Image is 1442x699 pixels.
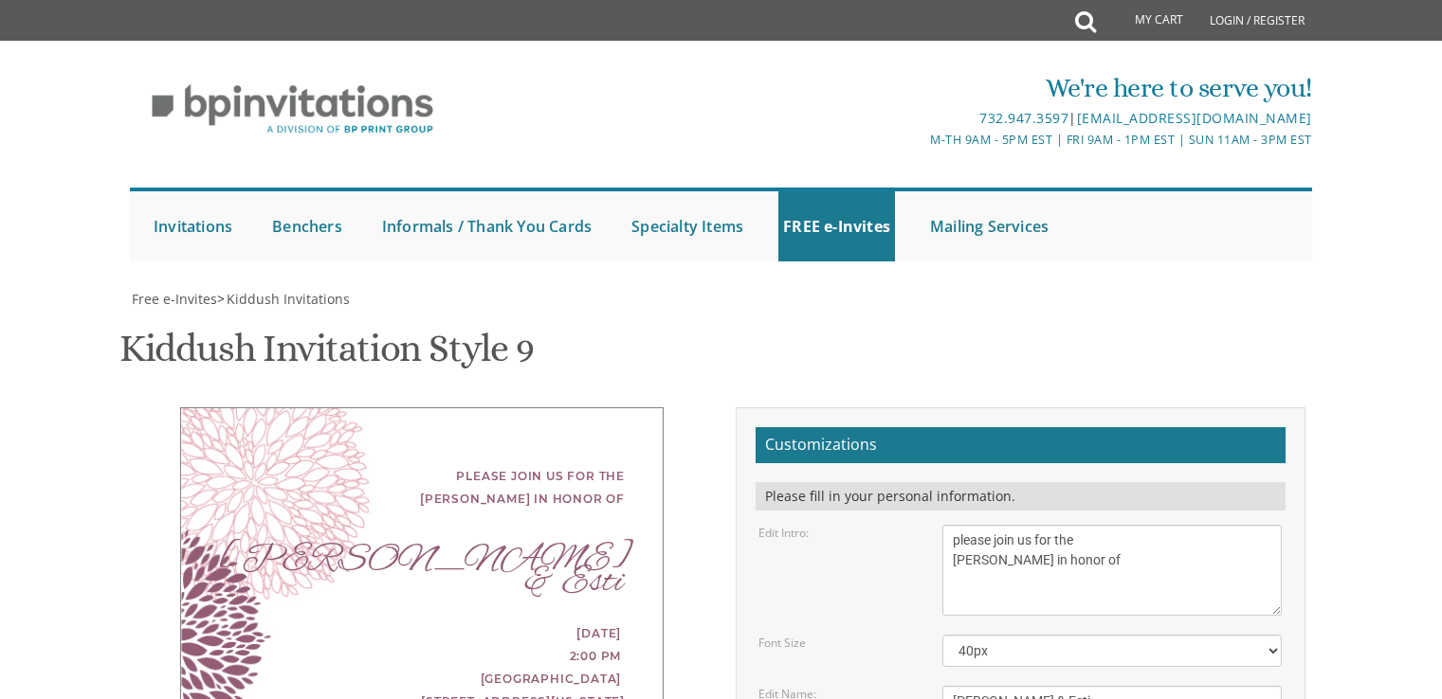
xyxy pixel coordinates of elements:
textarea: With gratitude to Hashem we would like to invite you to the kiddush of our dear daughter/granddau... [942,525,1282,616]
label: Font Size [758,635,806,651]
h1: Kiddush Invitation Style 9 [119,328,534,384]
span: > [217,290,350,308]
a: Specialty Items [627,191,748,261]
div: Please fill in your personal information. [756,482,1286,511]
a: 732.947.3597 [979,109,1068,127]
h2: Customizations [756,427,1286,463]
span: Kiddush Invitations [227,290,350,308]
label: Edit Intro: [758,525,809,541]
div: [PERSON_NAME] & Esti [219,548,625,594]
a: Free e-Invites [130,290,217,308]
iframe: chat widget [1324,581,1442,671]
div: | [525,107,1312,130]
a: Kiddush Invitations [225,290,350,308]
a: Mailing Services [925,191,1053,261]
div: We're here to serve you! [525,69,1312,107]
a: [EMAIL_ADDRESS][DOMAIN_NAME] [1077,109,1312,127]
a: Informals / Thank You Cards [377,191,596,261]
a: Invitations [149,191,237,261]
span: Free e-Invites [132,290,217,308]
a: Benchers [267,191,347,261]
img: BP Invitation Loft [130,70,455,149]
div: M-Th 9am - 5pm EST | Fri 9am - 1pm EST | Sun 11am - 3pm EST [525,130,1312,150]
a: FREE e-Invites [778,191,895,261]
div: please join us for the [PERSON_NAME] in honor of [219,465,625,511]
a: My Cart [1094,2,1196,40]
